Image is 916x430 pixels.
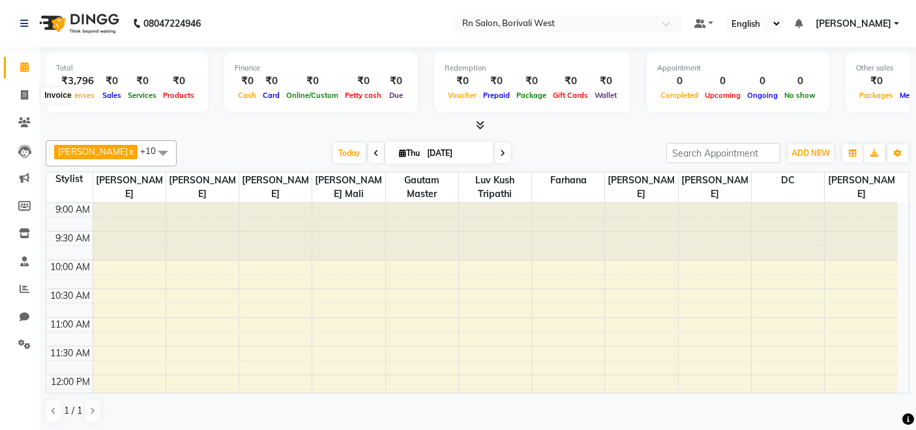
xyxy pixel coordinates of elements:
div: Appointment [657,63,819,74]
span: Cash [235,91,259,100]
span: Due [386,91,406,100]
div: 0 [781,74,819,89]
span: [PERSON_NAME] [58,146,128,157]
span: Gift Cards [550,91,591,100]
div: Finance [235,63,407,74]
div: ₹0 [160,74,198,89]
div: Invoice [41,87,74,103]
div: ₹0 [480,74,513,89]
span: [PERSON_NAME] [239,172,312,202]
div: 0 [744,74,781,89]
div: Stylist [46,172,93,186]
div: 11:30 AM [48,346,93,360]
span: [PERSON_NAME] [93,172,166,202]
span: [PERSON_NAME] [825,172,898,202]
span: Online/Custom [283,91,342,100]
div: 9:00 AM [53,203,93,217]
div: ₹0 [283,74,342,89]
span: Packages [856,91,896,100]
div: 0 [702,74,744,89]
span: Voucher [445,91,480,100]
span: [PERSON_NAME] [679,172,751,202]
span: Farhana [532,172,604,189]
span: Ongoing [744,91,781,100]
span: Gautam master [386,172,458,202]
span: [PERSON_NAME] [816,17,891,31]
div: ₹0 [259,74,283,89]
span: Thu [396,148,423,158]
button: ADD NEW [788,144,833,162]
span: Prepaid [480,91,513,100]
div: ₹0 [550,74,591,89]
div: ₹0 [445,74,480,89]
input: Search Appointment [666,143,780,163]
div: ₹0 [513,74,550,89]
span: Products [160,91,198,100]
div: ₹0 [125,74,160,89]
b: 08047224946 [143,5,201,42]
span: Card [259,91,283,100]
span: Luv kush tripathi [459,172,531,202]
div: ₹0 [342,74,385,89]
div: ₹3,796 [56,74,99,89]
div: ₹0 [235,74,259,89]
span: No show [781,91,819,100]
div: 12:00 PM [48,375,93,389]
div: Redemption [445,63,620,74]
span: [PERSON_NAME] Mali [312,172,385,202]
span: Completed [657,91,702,100]
span: [PERSON_NAME] [166,172,239,202]
span: ADD NEW [791,148,830,158]
span: +10 [140,146,166,156]
input: 2025-09-04 [423,144,488,163]
img: logo [33,5,123,42]
span: [PERSON_NAME] [605,172,677,202]
div: ₹0 [856,74,896,89]
div: ₹0 [385,74,407,89]
span: Petty cash [342,91,385,100]
div: 0 [657,74,702,89]
span: Services [125,91,160,100]
div: 9:30 AM [53,232,93,245]
span: Sales [99,91,125,100]
span: Upcoming [702,91,744,100]
span: 1 / 1 [64,404,82,418]
a: x [128,146,134,157]
div: ₹0 [99,74,125,89]
div: Total [56,63,198,74]
span: Today [333,143,366,163]
span: DC [752,172,824,189]
span: Package [513,91,550,100]
div: ₹0 [591,74,620,89]
span: Wallet [591,91,620,100]
div: 10:30 AM [48,289,93,303]
div: 10:00 AM [48,260,93,274]
div: 11:00 AM [48,318,93,331]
